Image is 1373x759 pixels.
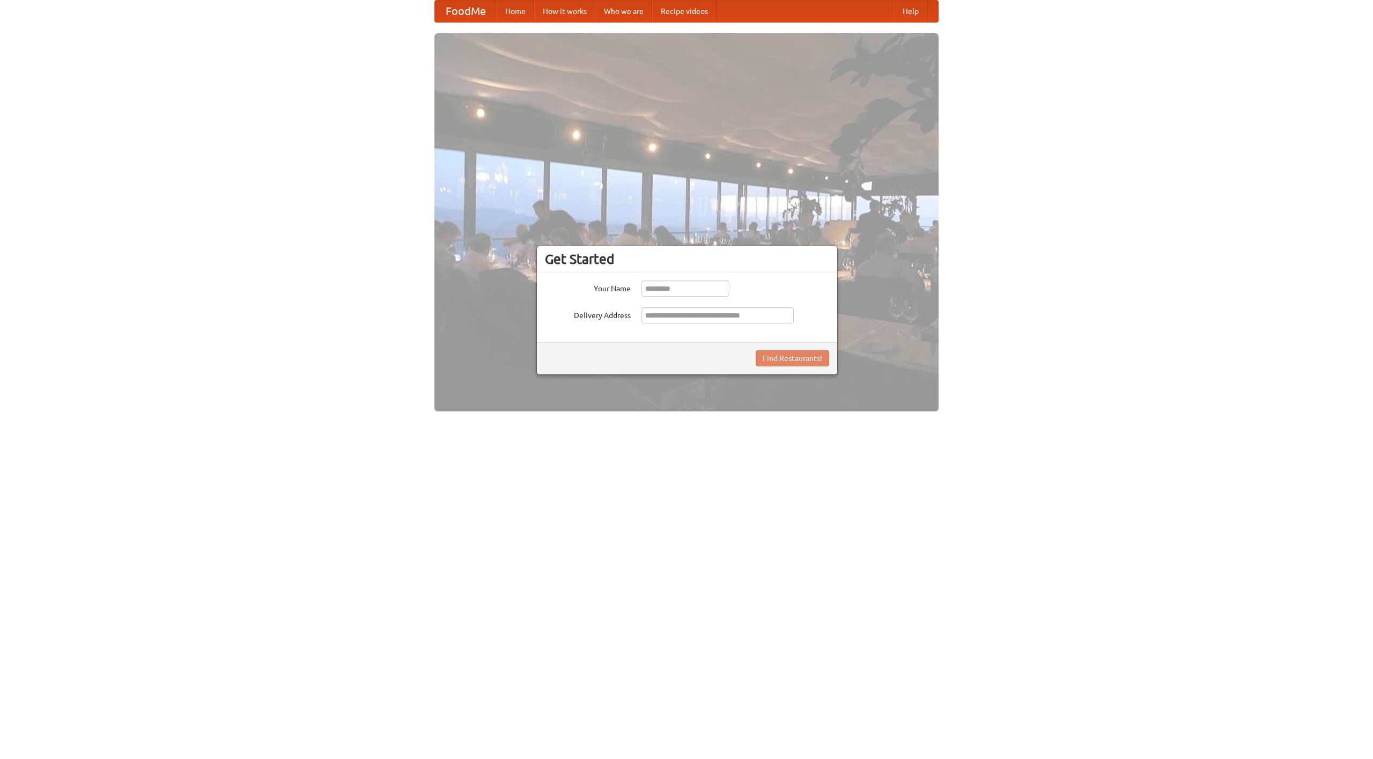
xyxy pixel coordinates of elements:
h3: Get Started [545,251,829,267]
a: Who we are [595,1,652,22]
button: Find Restaurants! [756,350,829,366]
a: Help [894,1,927,22]
label: Your Name [545,281,631,294]
a: Home [497,1,534,22]
a: How it works [534,1,595,22]
a: Recipe videos [652,1,717,22]
label: Delivery Address [545,307,631,321]
a: FoodMe [435,1,497,22]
